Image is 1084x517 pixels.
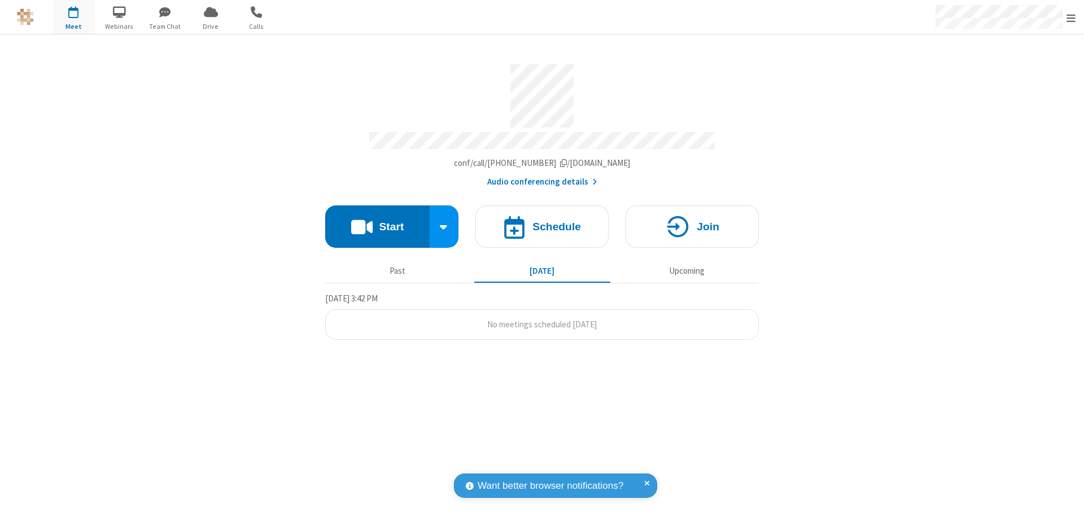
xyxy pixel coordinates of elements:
[619,260,755,282] button: Upcoming
[144,21,186,32] span: Team Chat
[190,21,232,32] span: Drive
[487,319,597,330] span: No meetings scheduled [DATE]
[430,205,459,248] div: Start conference options
[330,260,466,282] button: Past
[379,221,404,232] h4: Start
[325,293,378,304] span: [DATE] 3:42 PM
[98,21,141,32] span: Webinars
[532,221,581,232] h4: Schedule
[697,221,719,232] h4: Join
[474,260,610,282] button: [DATE]
[325,56,759,189] section: Account details
[626,205,759,248] button: Join
[17,8,34,25] img: QA Selenium DO NOT DELETE OR CHANGE
[475,205,609,248] button: Schedule
[53,21,95,32] span: Meet
[1056,488,1076,509] iframe: Chat
[454,157,631,170] button: Copy my meeting room linkCopy my meeting room link
[478,479,623,493] span: Want better browser notifications?
[325,292,759,340] section: Today's Meetings
[454,157,631,168] span: Copy my meeting room link
[235,21,278,32] span: Calls
[325,205,430,248] button: Start
[487,176,597,189] button: Audio conferencing details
